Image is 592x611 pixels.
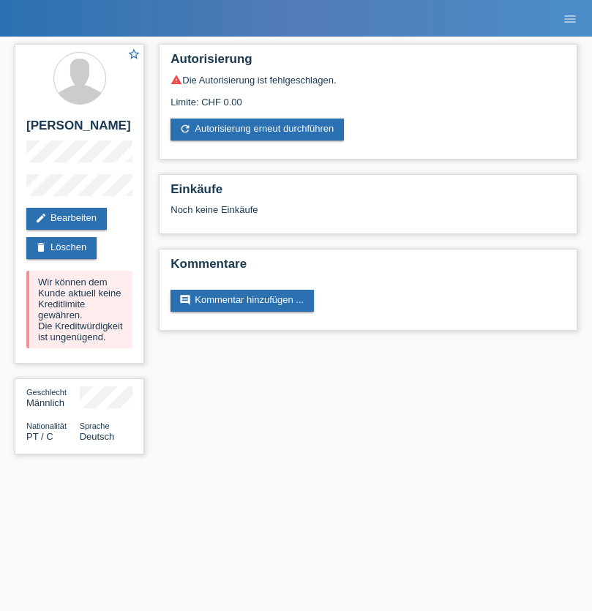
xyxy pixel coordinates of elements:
h2: [PERSON_NAME] [26,119,132,140]
a: commentKommentar hinzufügen ... [171,290,314,312]
i: delete [35,241,47,253]
div: Die Autorisierung ist fehlgeschlagen. [171,74,566,86]
span: Sprache [80,421,110,430]
span: Geschlecht [26,388,67,397]
h2: Kommentare [171,257,566,279]
span: Nationalität [26,421,67,430]
span: Deutsch [80,431,115,442]
i: star_border [127,48,140,61]
a: star_border [127,48,140,63]
a: refreshAutorisierung erneut durchführen [171,119,344,140]
i: comment [179,294,191,306]
a: menu [555,14,585,23]
div: Noch keine Einkäufe [171,204,566,226]
span: Portugal / C / 01.07.2005 [26,431,53,442]
i: menu [563,12,577,26]
i: warning [171,74,182,86]
h2: Autorisierung [171,52,566,74]
h2: Einkäufe [171,182,566,204]
div: Limite: CHF 0.00 [171,86,566,108]
a: deleteLöschen [26,237,97,259]
div: Männlich [26,386,80,408]
a: editBearbeiten [26,208,107,230]
i: refresh [179,123,191,135]
i: edit [35,212,47,224]
div: Wir können dem Kunde aktuell keine Kreditlimite gewähren. Die Kreditwürdigkeit ist ungenügend. [26,271,132,348]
